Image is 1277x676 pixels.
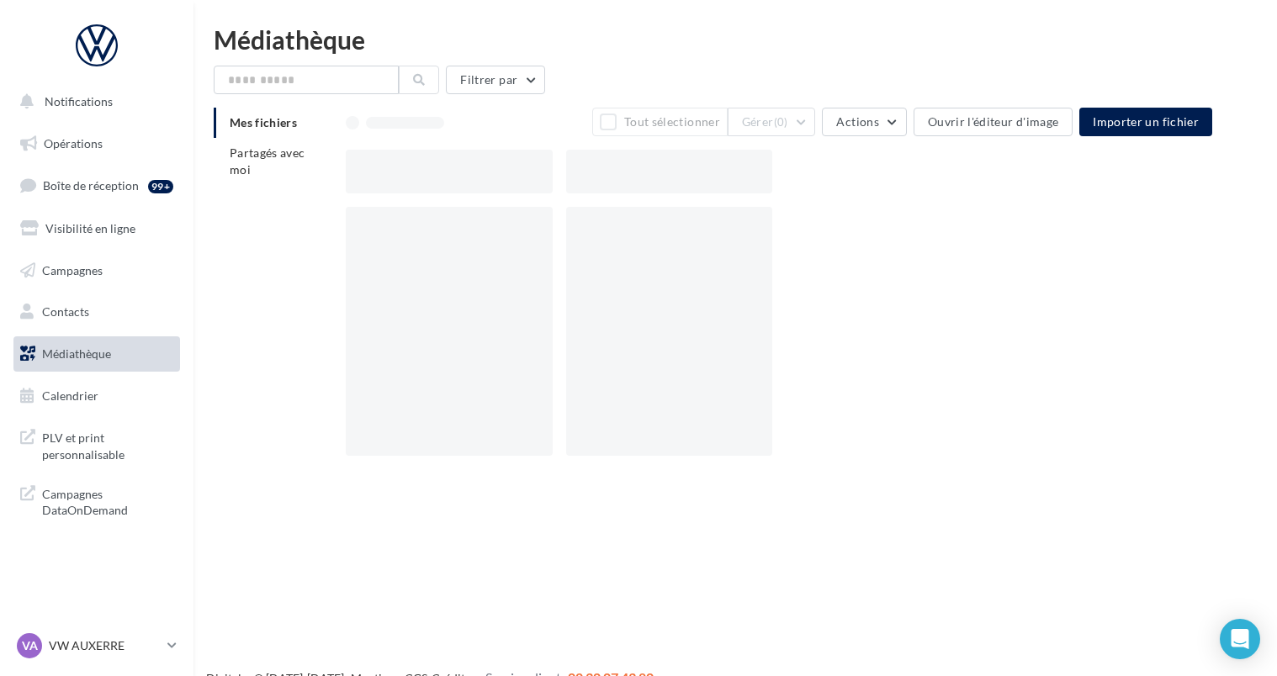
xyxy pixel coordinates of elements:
button: Ouvrir l'éditeur d'image [914,108,1073,136]
span: Médiathèque [42,346,111,361]
a: Calendrier [10,378,183,414]
div: Open Intercom Messenger [1220,619,1260,659]
button: Filtrer par [446,66,545,94]
span: Partagés avec moi [230,145,305,177]
span: Importer un fichier [1093,114,1199,129]
a: Contacts [10,294,183,330]
button: Actions [822,108,906,136]
span: Calendrier [42,388,98,403]
button: Tout sélectionner [592,108,727,136]
div: 99+ [148,180,173,193]
a: Visibilité en ligne [10,211,183,246]
span: Mes fichiers [230,115,297,129]
span: Opérations [44,136,103,151]
span: Notifications [45,94,113,108]
div: Médiathèque [214,27,1257,52]
span: Actions [836,114,878,129]
span: (0) [774,115,788,129]
span: PLV et print personnalisable [42,426,173,462]
a: Campagnes DataOnDemand [10,476,183,525]
a: Campagnes [10,253,183,288]
a: PLV et print personnalisable [10,420,183,469]
button: Notifications [10,84,177,119]
button: Importer un fichier [1079,108,1212,136]
a: VA VW AUXERRE [13,630,180,662]
span: Campagnes [42,262,103,277]
span: Contacts [42,304,89,319]
span: VA [22,637,38,654]
span: Campagnes DataOnDemand [42,483,173,519]
a: Boîte de réception99+ [10,167,183,203]
a: Opérations [10,126,183,161]
p: VW AUXERRE [49,637,161,654]
span: Boîte de réception [43,178,139,193]
span: Visibilité en ligne [45,221,135,235]
button: Gérer(0) [728,108,816,136]
a: Médiathèque [10,336,183,372]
